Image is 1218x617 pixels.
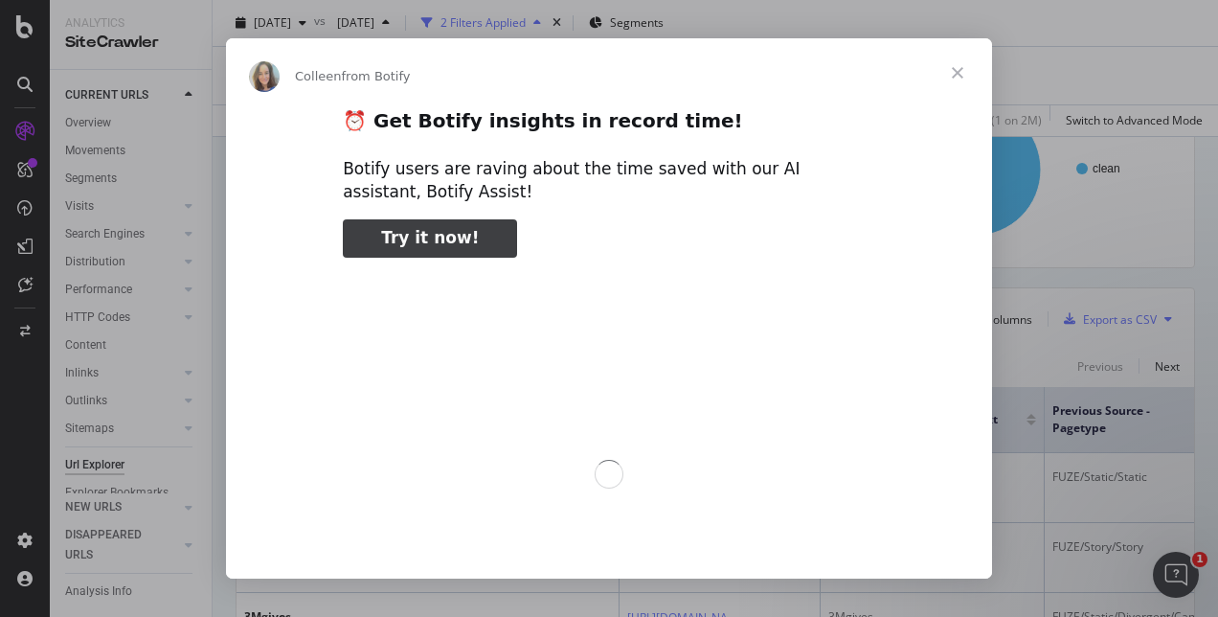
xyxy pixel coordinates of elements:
span: Colleen [295,69,342,83]
h2: ⏰ Get Botify insights in record time! [343,108,875,144]
a: Try it now! [343,219,517,258]
span: from Botify [342,69,411,83]
span: Try it now! [381,228,479,247]
div: Botify users are raving about the time saved with our AI assistant, Botify Assist! [343,158,875,204]
span: Close [923,38,992,107]
img: Profile image for Colleen [249,61,280,92]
